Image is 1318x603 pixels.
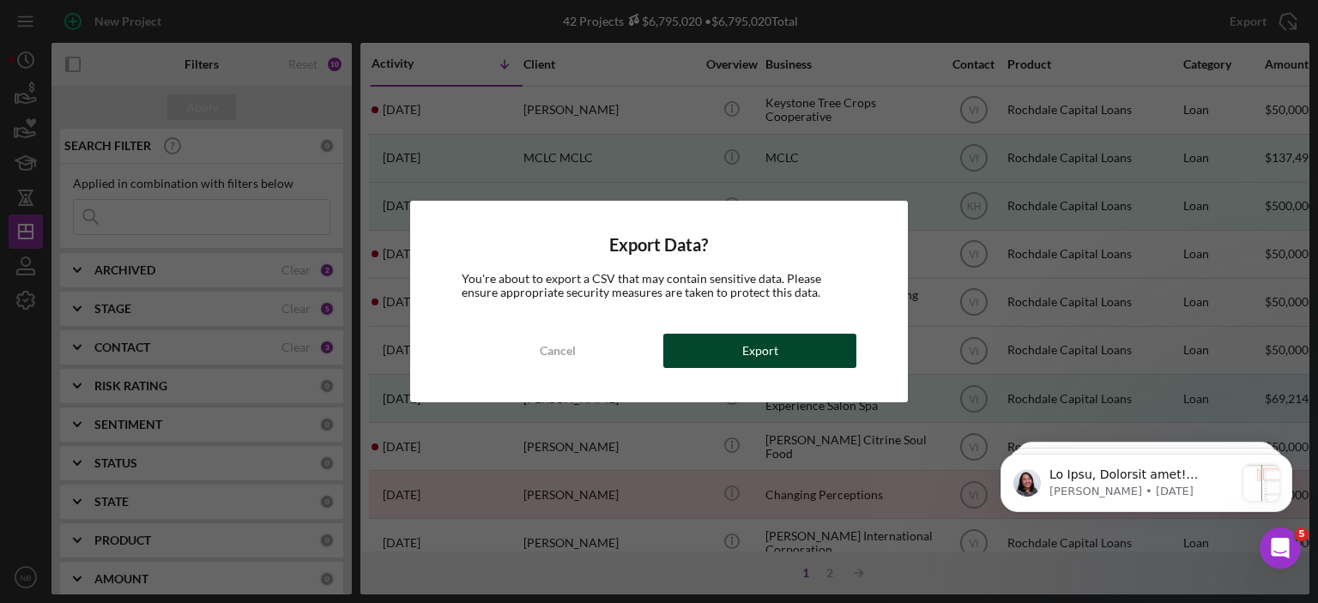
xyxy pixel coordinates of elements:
div: Cancel [540,334,576,368]
div: Export [742,334,778,368]
div: You're about to export a CSV that may contain sensitive data. Please ensure appropriate security ... [462,272,857,299]
iframe: Intercom live chat [1260,528,1301,569]
button: Cancel [462,334,655,368]
iframe: Intercom notifications message [975,419,1318,557]
span: 5 [1295,528,1309,541]
h4: Export Data? [462,235,857,255]
button: Export [663,334,856,368]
